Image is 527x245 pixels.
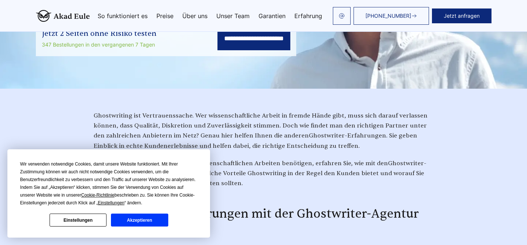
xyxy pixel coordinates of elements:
img: logo [36,10,90,22]
a: Über uns [182,13,207,19]
a: Unser Team [216,13,250,19]
button: Akzeptieren [111,214,168,227]
span: . Sie geben Einblick in echte Kundenerlebnisse und helfen dabei, die richtige Entscheidung zu tre... [94,132,417,149]
span: Ghostwriting-Erfahrungen mit der Ghostwriter-Agentur [PERSON_NAME] [94,206,419,237]
img: email [339,13,345,19]
span: Wenn Sie Hilfe beim Schreiben von wissenschaftlichen Arbeiten benötigen, erfahren Sie, wie mit den [94,160,388,167]
a: So funktioniert es [98,13,148,19]
span: [PHONE_NUMBER] [365,13,411,19]
button: Einstellungen [50,214,107,227]
span: , welche Vorteile Ghostwriting in der Regel den Kunden bietet und worauf Sie bei der Auswahl eine... [94,170,424,187]
p: Ghostwriter-Erfahrungen [94,111,434,151]
div: 347 Bestellungen in den vergangenen 7 Tagen [42,40,156,49]
span: Einstellungen [98,200,124,205]
a: Preise [156,13,173,19]
div: Wir verwenden notwendige Cookies, damit unsere Website funktioniert. Mit Ihrer Zustimmung können ... [20,160,197,207]
span: Cookie-Richtlinie [81,193,115,198]
button: Jetzt anfragen [432,8,491,23]
a: [PHONE_NUMBER] [354,7,429,25]
a: Garantien [259,13,286,19]
div: Cookie Consent Prompt [7,149,210,238]
p: Ghostwriter-Erfahrungen von [PERSON_NAME] [94,159,434,189]
div: Jetzt 2 Seiten ohne Risiko testen [42,28,156,40]
span: Ghostwriting ist Vertrauenssache. Wer wissenschaftliche Arbeit in fremde Hände gibt, muss sich da... [94,112,428,139]
a: Erfahrung [294,13,322,19]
